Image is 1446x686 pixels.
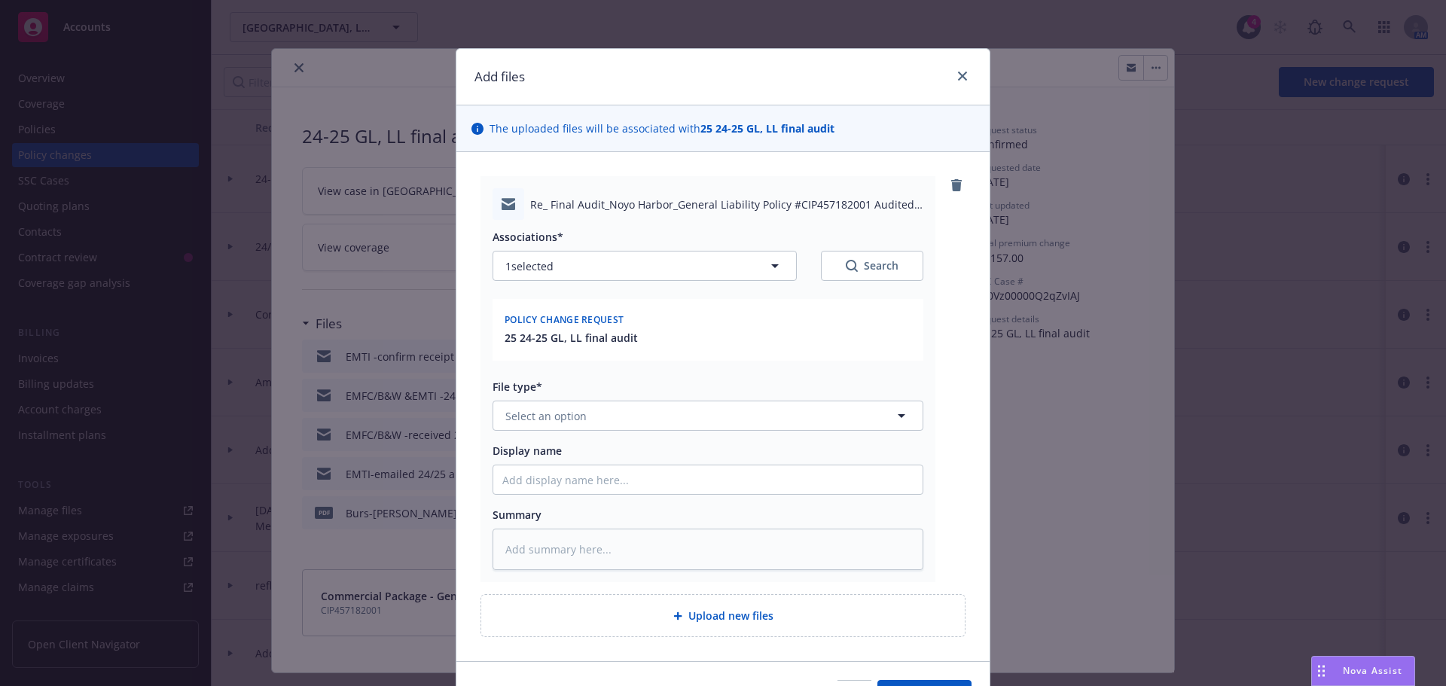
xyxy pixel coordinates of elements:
span: File type* [493,380,542,394]
div: Drag to move [1312,657,1331,685]
span: Summary [493,508,541,522]
button: 25 24-25 GL, LL final audit [505,330,638,346]
span: Select an option [505,408,587,424]
span: Nova Assist [1343,664,1402,677]
button: Nova Assist [1311,656,1415,686]
button: Select an option [493,401,923,431]
span: Display name [493,444,562,458]
input: Add display name here... [493,465,923,494]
